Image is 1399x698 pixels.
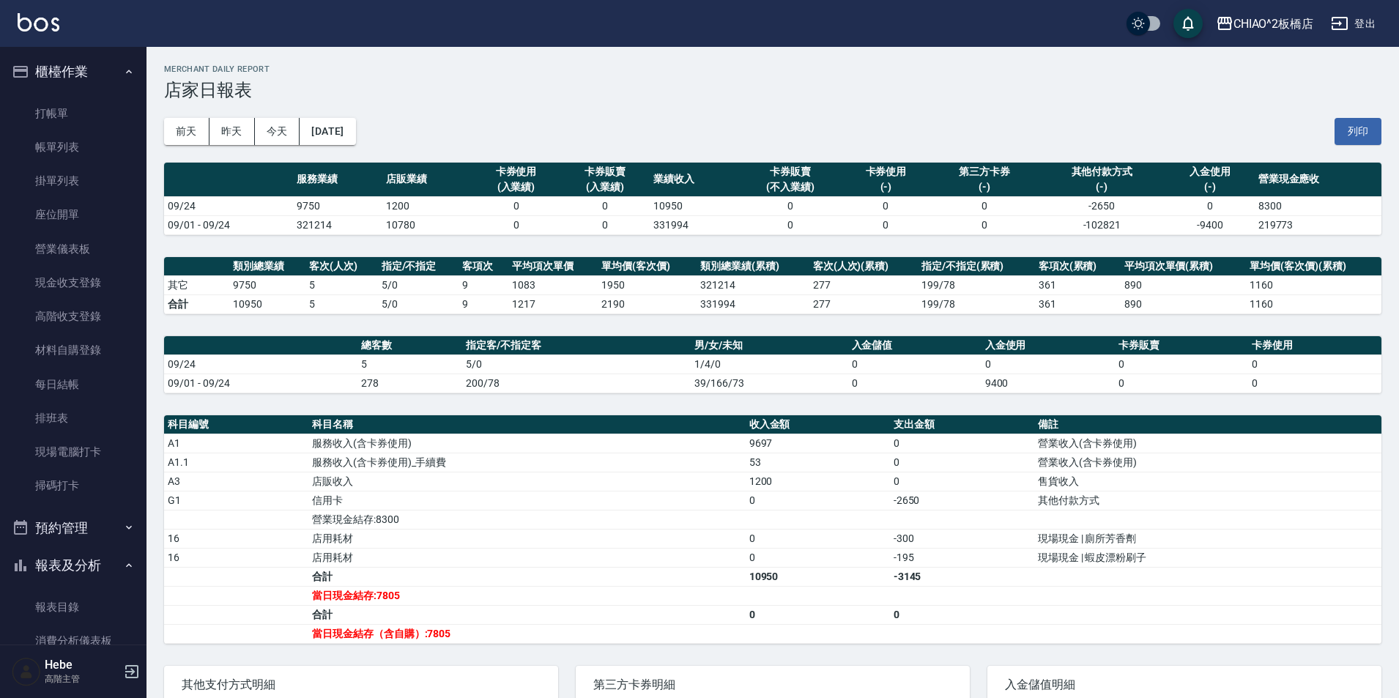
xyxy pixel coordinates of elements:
[462,374,691,393] td: 200/78
[378,257,459,276] th: 指定/不指定
[229,257,305,276] th: 類別總業績
[691,374,848,393] td: 39/166/73
[164,434,308,453] td: A1
[1248,336,1381,355] th: 卡券使用
[1169,164,1251,179] div: 入金使用
[1246,294,1381,313] td: 1160
[809,275,918,294] td: 277
[809,294,918,313] td: 277
[746,567,890,586] td: 10950
[1255,196,1381,215] td: 8300
[164,529,308,548] td: 16
[564,164,646,179] div: 卡券販賣
[382,163,472,197] th: 店販業績
[650,215,739,234] td: 331994
[18,13,59,31] img: Logo
[691,354,848,374] td: 1/4/0
[305,275,378,294] td: 5
[1039,196,1165,215] td: -2650
[1248,374,1381,393] td: 0
[1255,163,1381,197] th: 營業現金應收
[462,354,691,374] td: 5/0
[739,196,842,215] td: 0
[308,434,746,453] td: 服務收入(含卡券使用)
[164,453,308,472] td: A1.1
[848,336,981,355] th: 入金儲值
[357,354,462,374] td: 5
[308,529,746,548] td: 店用耗材
[650,196,739,215] td: 10950
[918,275,1035,294] td: 199 / 78
[229,294,305,313] td: 10950
[845,164,927,179] div: 卡券使用
[918,294,1035,313] td: 199/78
[308,567,746,586] td: 合計
[459,275,508,294] td: 9
[598,275,697,294] td: 1950
[459,294,508,313] td: 9
[842,215,931,234] td: 0
[164,257,1381,314] table: a dense table
[890,548,1034,567] td: -195
[382,196,472,215] td: 1200
[255,118,300,145] button: 今天
[746,472,890,491] td: 1200
[739,215,842,234] td: 0
[6,97,141,130] a: 打帳單
[1042,179,1162,195] div: (-)
[308,548,746,567] td: 店用耗材
[842,196,931,215] td: 0
[164,64,1381,74] h2: Merchant Daily Report
[6,164,141,198] a: 掛單列表
[743,164,838,179] div: 卡券販賣
[890,605,1034,624] td: 0
[293,163,382,197] th: 服務業績
[1115,354,1248,374] td: 0
[890,491,1034,510] td: -2650
[809,257,918,276] th: 客次(人次)(累積)
[6,368,141,401] a: 每日結帳
[305,257,378,276] th: 客次(人次)
[890,472,1034,491] td: 0
[164,491,308,510] td: G1
[598,257,697,276] th: 單均價(客次價)
[475,164,557,179] div: 卡券使用
[6,624,141,658] a: 消費分析儀表板
[1034,415,1381,434] th: 備註
[890,415,1034,434] th: 支出金額
[697,294,809,313] td: 331994
[357,336,462,355] th: 總客數
[930,196,1038,215] td: 0
[890,453,1034,472] td: 0
[6,130,141,164] a: 帳單列表
[1335,118,1381,145] button: 列印
[462,336,691,355] th: 指定客/不指定客
[981,336,1115,355] th: 入金使用
[746,548,890,567] td: 0
[1325,10,1381,37] button: 登出
[164,294,229,313] td: 合計
[1034,434,1381,453] td: 營業收入(含卡券使用)
[6,266,141,300] a: 現金收支登錄
[164,80,1381,100] h3: 店家日報表
[164,215,293,234] td: 09/01 - 09/24
[890,434,1034,453] td: 0
[6,232,141,266] a: 營業儀表板
[746,491,890,510] td: 0
[1035,294,1121,313] td: 361
[1169,179,1251,195] div: (-)
[746,434,890,453] td: 9697
[1165,196,1255,215] td: 0
[293,196,382,215] td: 9750
[472,215,561,234] td: 0
[308,605,746,624] td: 合計
[890,529,1034,548] td: -300
[164,163,1381,235] table: a dense table
[12,657,41,686] img: Person
[1034,491,1381,510] td: 其他付款方式
[1005,677,1364,692] span: 入金儲值明細
[1034,548,1381,567] td: 現場現金 | 蝦皮漂粉刷子
[1210,9,1320,39] button: CHIAO^2板橋店
[1115,374,1248,393] td: 0
[1233,15,1314,33] div: CHIAO^2板橋店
